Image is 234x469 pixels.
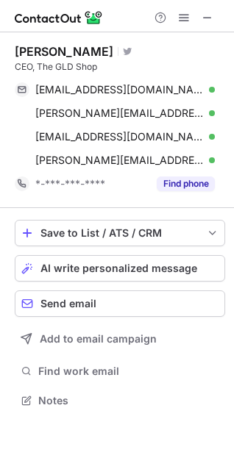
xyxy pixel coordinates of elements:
[35,107,204,120] span: [PERSON_NAME][EMAIL_ADDRESS][PERSON_NAME][DOMAIN_NAME]
[15,326,225,352] button: Add to email campaign
[15,44,113,59] div: [PERSON_NAME]
[35,154,204,167] span: [PERSON_NAME][EMAIL_ADDRESS][DOMAIN_NAME]
[35,83,204,96] span: [EMAIL_ADDRESS][DOMAIN_NAME]
[15,60,225,74] div: CEO, The GLD Shop
[15,390,225,411] button: Notes
[40,333,157,345] span: Add to email campaign
[38,365,219,378] span: Find work email
[15,361,225,382] button: Find work email
[15,220,225,246] button: save-profile-one-click
[40,227,199,239] div: Save to List / ATS / CRM
[38,394,219,407] span: Notes
[40,298,96,309] span: Send email
[15,9,103,26] img: ContactOut v5.3.10
[15,255,225,282] button: AI write personalized message
[157,176,215,191] button: Reveal Button
[15,290,225,317] button: Send email
[35,130,204,143] span: [EMAIL_ADDRESS][DOMAIN_NAME]
[40,262,197,274] span: AI write personalized message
